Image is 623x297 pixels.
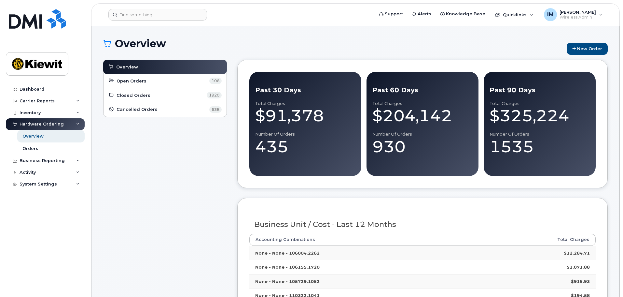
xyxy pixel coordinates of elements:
th: Total Charges [470,234,596,245]
div: Total Charges [372,101,473,106]
div: Past 30 Days [255,85,355,95]
strong: None - None - 105729.1052 [255,279,320,284]
div: 930 [372,137,473,156]
h1: Overview [103,38,563,49]
th: Accounting Combinations [249,234,470,245]
div: $325,224 [490,106,590,126]
a: Cancelled Orders 638 [108,106,222,113]
strong: $12,284.71 [564,250,590,256]
div: Past 90 Days [490,85,590,95]
div: Total Charges [490,101,590,106]
h3: Business Unit / Cost - Last 12 Months [254,220,591,229]
strong: $1,071.88 [567,264,590,270]
div: 1535 [490,137,590,156]
a: Open Orders 106 [108,77,222,85]
span: Open Orders [117,78,146,84]
strong: None - None - 106155.1720 [255,264,320,270]
span: 106 [209,78,222,84]
span: Cancelled Orders [117,106,158,112]
strong: $915.93 [571,279,590,284]
a: Closed Orders 1920 [108,91,222,99]
div: Number of Orders [490,132,590,137]
span: 638 [209,106,222,113]
div: $91,378 [255,106,355,126]
span: 1920 [207,92,222,98]
div: Number of Orders [255,132,355,137]
a: New Order [567,43,608,55]
a: Overview [108,63,222,71]
div: 435 [255,137,355,156]
div: Total Charges [255,101,355,106]
strong: None - None - 106004.2262 [255,250,320,256]
div: $204,142 [372,106,473,126]
div: Number of Orders [372,132,473,137]
span: Closed Orders [117,92,150,98]
div: Past 60 Days [372,85,473,95]
span: Overview [116,64,138,70]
